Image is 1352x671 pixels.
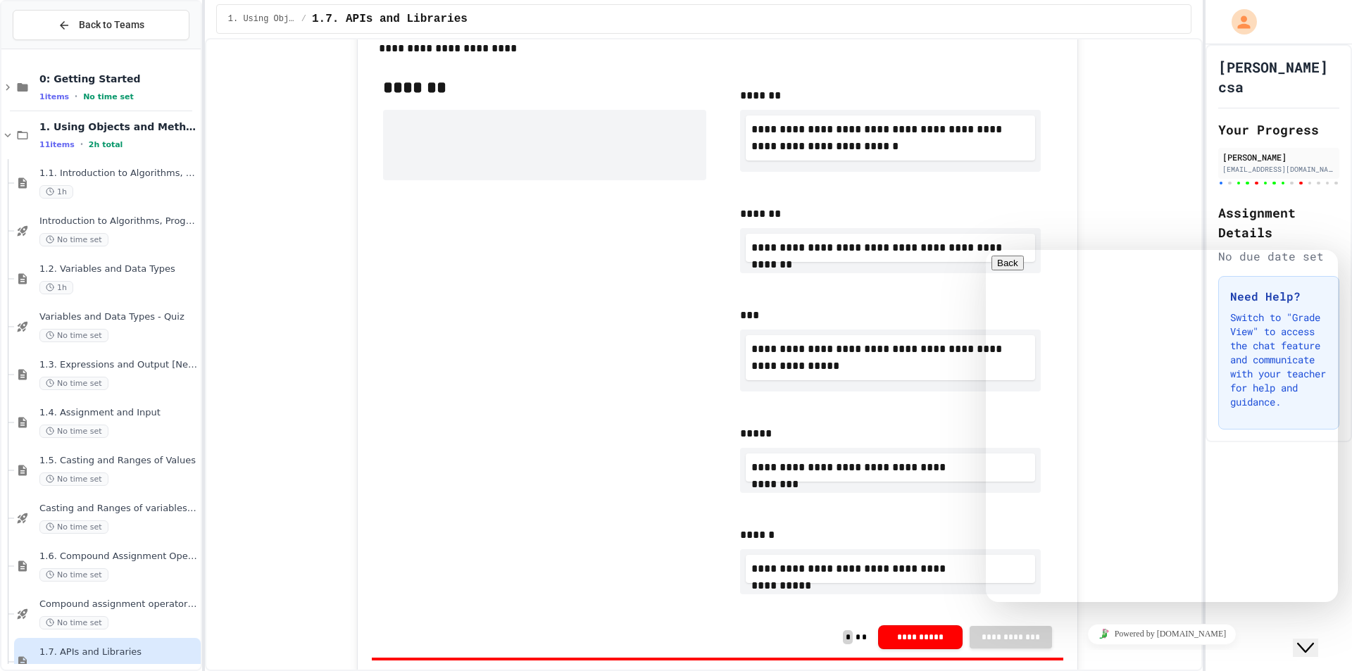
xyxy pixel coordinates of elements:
[39,646,198,658] span: 1.7. APIs and Libraries
[39,568,108,582] span: No time set
[39,598,198,610] span: Compound assignment operators - Quiz
[39,425,108,438] span: No time set
[89,140,123,149] span: 2h total
[228,13,296,25] span: 1. Using Objects and Methods
[312,11,468,27] span: 1.7. APIs and Libraries
[39,455,198,467] span: 1.5. Casting and Ranges of Values
[39,73,198,85] span: 0: Getting Started
[39,168,198,180] span: 1.1. Introduction to Algorithms, Programming, and Compilers
[301,13,306,25] span: /
[80,139,83,150] span: •
[986,250,1338,602] iframe: chat widget
[39,520,108,534] span: No time set
[1218,57,1339,96] h1: [PERSON_NAME] csa
[83,92,134,101] span: No time set
[1222,164,1335,175] div: [EMAIL_ADDRESS][DOMAIN_NAME]
[1293,615,1338,657] iframe: chat widget
[39,281,73,294] span: 1h
[1222,151,1335,163] div: [PERSON_NAME]
[39,551,198,563] span: 1.6. Compound Assignment Operators
[39,329,108,342] span: No time set
[39,92,69,101] span: 1 items
[39,140,75,149] span: 11 items
[79,18,144,32] span: Back to Teams
[39,377,108,390] span: No time set
[1218,120,1339,139] h2: Your Progress
[39,359,198,371] span: 1.3. Expressions and Output [New]
[39,311,198,323] span: Variables and Data Types - Quiz
[39,215,198,227] span: Introduction to Algorithms, Programming, and Compilers
[1218,203,1339,242] h2: Assignment Details
[39,185,73,199] span: 1h
[39,616,108,629] span: No time set
[39,233,108,246] span: No time set
[1217,6,1260,38] div: My Account
[39,407,198,419] span: 1.4. Assignment and Input
[986,618,1338,650] iframe: chat widget
[13,10,189,40] button: Back to Teams
[39,472,108,486] span: No time set
[39,503,198,515] span: Casting and Ranges of variables - Quiz
[39,120,198,133] span: 1. Using Objects and Methods
[1218,248,1339,265] div: No due date set
[39,263,198,275] span: 1.2. Variables and Data Types
[75,91,77,102] span: •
